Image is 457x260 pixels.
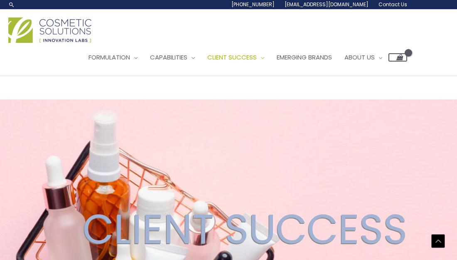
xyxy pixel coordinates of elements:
span: Client Success [207,53,257,62]
span: [EMAIL_ADDRESS][DOMAIN_NAME] [285,1,369,8]
span: Contact Us [378,1,407,8]
span: Capabilities [150,53,187,62]
a: Emerging Brands [270,45,338,70]
a: About Us [338,45,388,70]
a: Capabilities [144,45,201,70]
span: Formulation [88,53,130,62]
a: View Shopping Cart, empty [388,53,407,62]
h2: CLIENT SUCCESS [83,205,408,254]
span: [PHONE_NUMBER] [231,1,275,8]
a: Search icon link [8,1,15,8]
a: Client Success [201,45,270,70]
img: Cosmetic Solutions Logo [8,17,91,43]
span: About Us [344,53,375,62]
a: Formulation [82,45,144,70]
nav: Site Navigation [76,45,407,70]
span: Emerging Brands [277,53,332,62]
